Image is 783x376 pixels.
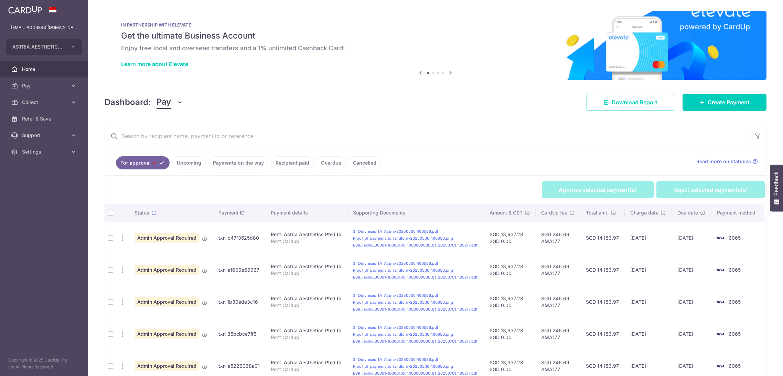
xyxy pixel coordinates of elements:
button: Pay [157,96,183,109]
h6: Enjoy free local and overseas transfers and a 1% unlimited Cashback Card! [121,44,750,52]
a: Learn more about Elevate [121,61,188,67]
h5: Get the ultimate Business Account [121,30,750,41]
td: SGD 14,183.97 [580,286,625,318]
span: Charge date [630,209,658,216]
td: SGD 13,937.28 SGD 0.00 [484,286,536,318]
span: Refer & Save [22,115,67,122]
td: [DATE] [625,286,672,318]
td: [DATE] [672,222,711,254]
div: Rent. Astria Aesthetics Pte Ltd [271,231,342,238]
h4: Dashboard: [105,96,151,108]
span: Read more on statuses [696,158,751,165]
img: CardUp [8,6,42,14]
a: Recipient paid [271,156,314,169]
p: Rent Cardup [271,270,342,277]
td: SGD 246.69 AMA177 [536,318,580,350]
span: Support [22,132,67,139]
a: Proof_of_payment_to_landlord-20250506-100650.png [353,332,453,337]
span: CardUp fee [541,209,567,216]
td: SGD 246.69 AMA177 [536,222,580,254]
td: [DATE] [625,318,672,350]
p: Rent Cardup [271,238,342,245]
td: SGD 246.69 AMA177 [536,286,580,318]
img: Bank Card [714,234,727,242]
span: 6065 [729,267,741,273]
a: For approval [116,156,170,169]
td: SGD 14,183.97 [580,254,625,286]
span: 6065 [729,363,741,369]
span: Feedback [773,171,780,196]
span: Due date [677,209,698,216]
input: Search by recipient name, payment id or reference [105,125,750,147]
a: Download Report [587,94,674,111]
span: Amount & GST [490,209,523,216]
a: Payments on the way [208,156,268,169]
div: Rent. Astria Aesthetics Pte Ltd [271,359,342,366]
a: Proof_of_payment_to_landlord-20250506-100650.png [353,268,453,273]
span: 6065 [729,331,741,337]
td: SGD 14,183.97 [580,318,625,350]
td: [DATE] [672,286,711,318]
span: ASTRIA AESTHETICS PTE. LTD. [12,43,63,50]
p: Rent Cardup [271,302,342,309]
a: ESR_TaxInv_30301-t0000105-1000000006_81-20250701-185217.pdf [353,371,478,376]
th: Supporting Documents [347,204,484,222]
p: [EMAIL_ADDRESS][DOMAIN_NAME] [11,24,77,31]
td: SGD 14,183.97 [580,222,625,254]
th: Payment ID [213,204,266,222]
td: SGD 246.69 AMA177 [536,254,580,286]
span: Download Report [612,98,657,106]
div: Rent. Astria Aesthetics Pte Ltd [271,295,342,302]
span: Admin Approval Required [135,329,199,339]
span: Admin Approval Required [135,233,199,243]
span: Pay [22,82,67,89]
span: Pay [157,96,171,109]
span: Admin Approval Required [135,361,199,371]
a: ESR_TaxInv_30301-t0000105-1000000006_81-20250701-185217.pdf [353,339,478,344]
a: 3._Duly_exec_TA_Astria-20250506-100536.pdf [353,357,438,362]
a: 3._Duly_exec_TA_Astria-20250506-100536.pdf [353,261,438,266]
a: Cancelled [348,156,381,169]
td: SGD 13,937.28 SGD 0.00 [484,318,536,350]
th: Payment details [265,204,347,222]
a: Create Payment [683,94,766,111]
th: Payment method [711,204,764,222]
a: ESR_TaxInv_30301-t0000105-1000000006_81-20250701-185217.pdf [353,275,478,280]
a: Read more on statuses [696,158,758,165]
td: txn_35bcbce7ff5 [213,318,266,350]
span: Home [22,66,67,73]
p: IN PARTNERSHIP WITH ELEVATE [121,22,750,28]
span: Settings [22,148,67,155]
a: Upcoming [172,156,206,169]
td: [DATE] [625,222,672,254]
span: 6065 [729,235,741,241]
span: Status [135,209,149,216]
img: Bank Card [714,298,727,306]
span: 6065 [729,299,741,305]
a: Proof_of_payment_to_landlord-20250506-100650.png [353,364,453,369]
span: Total amt. [586,209,609,216]
a: 3._Duly_exec_TA_Astria-20250506-100536.pdf [353,325,438,330]
span: Admin Approval Required [135,265,199,275]
p: Rent Cardup [271,334,342,341]
button: ASTRIA AESTHETICS PTE. LTD. [6,39,82,55]
span: Collect [22,99,67,106]
a: 3._Duly_exec_TA_Astria-20250506-100536.pdf [353,229,438,234]
img: Bank Card [714,362,727,370]
a: Proof_of_payment_to_landlord-20250506-100650.png [353,300,453,305]
a: 3._Duly_exec_TA_Astria-20250506-100536.pdf [353,293,438,298]
td: [DATE] [625,254,672,286]
td: txn_1b30ede3c16 [213,286,266,318]
td: [DATE] [672,254,711,286]
button: Feedback - Show survey [770,165,783,211]
span: Create Payment [708,98,750,106]
img: Bank Card [714,330,727,338]
img: Bank Card [714,266,727,274]
a: ESR_TaxInv_30301-t0000105-1000000006_81-20250701-185217.pdf [353,243,478,248]
div: Rent. Astria Aesthetics Pte Ltd [271,263,342,270]
a: Proof_of_payment_to_landlord-20250506-100650.png [353,236,453,241]
td: txn_a1609e69967 [213,254,266,286]
a: ESR_TaxInv_30301-t0000105-1000000006_81-20250701-185217.pdf [353,307,478,312]
img: Renovation banner [105,11,766,80]
td: SGD 13,937.28 SGD 0.00 [484,254,536,286]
